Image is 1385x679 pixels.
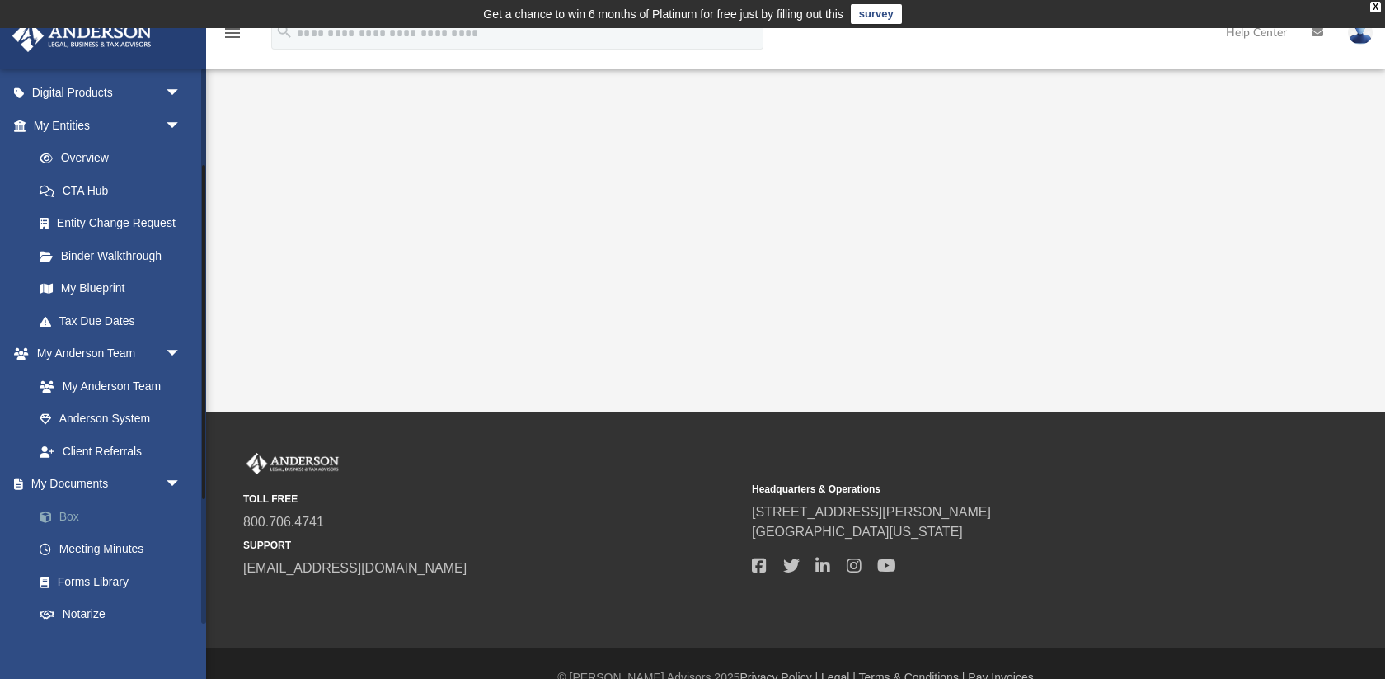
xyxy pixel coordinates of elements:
span: arrow_drop_down [165,109,198,143]
a: Overview [23,142,206,175]
a: Binder Walkthrough [23,239,206,272]
a: menu [223,31,242,43]
a: My Anderson Teamarrow_drop_down [12,337,198,370]
img: Anderson Advisors Platinum Portal [7,20,157,52]
div: close [1370,2,1381,12]
span: arrow_drop_down [165,77,198,111]
a: CTA Hub [23,174,206,207]
small: Headquarters & Operations [752,482,1249,497]
a: Anderson System [23,403,198,436]
a: My Documentsarrow_drop_down [12,468,206,501]
a: Meeting Minutes [23,533,206,566]
img: Anderson Advisors Platinum Portal [243,453,342,474]
a: Client Referrals [23,435,198,468]
i: search [275,22,293,40]
a: Entity Change Request [23,207,206,240]
small: TOLL FREE [243,492,740,507]
a: My Blueprint [23,272,198,305]
a: My Anderson Team [23,370,190,403]
span: arrow_drop_down [165,337,198,371]
a: My Entitiesarrow_drop_down [12,109,206,142]
a: Notarize [23,598,206,631]
a: Box [23,500,206,533]
a: Digital Productsarrow_drop_down [12,77,206,110]
a: 800.706.4741 [243,515,324,529]
i: menu [223,23,242,43]
a: [GEOGRAPHIC_DATA][US_STATE] [752,525,963,539]
a: Tax Due Dates [23,304,206,337]
a: Forms Library [23,565,198,598]
div: Get a chance to win 6 months of Platinum for free just by filling out this [483,4,843,24]
img: User Pic [1348,21,1373,45]
a: [STREET_ADDRESS][PERSON_NAME] [752,505,991,519]
span: arrow_drop_down [165,468,198,502]
a: survey [851,4,902,24]
small: SUPPORT [243,538,740,553]
a: [EMAIL_ADDRESS][DOMAIN_NAME] [243,561,467,575]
